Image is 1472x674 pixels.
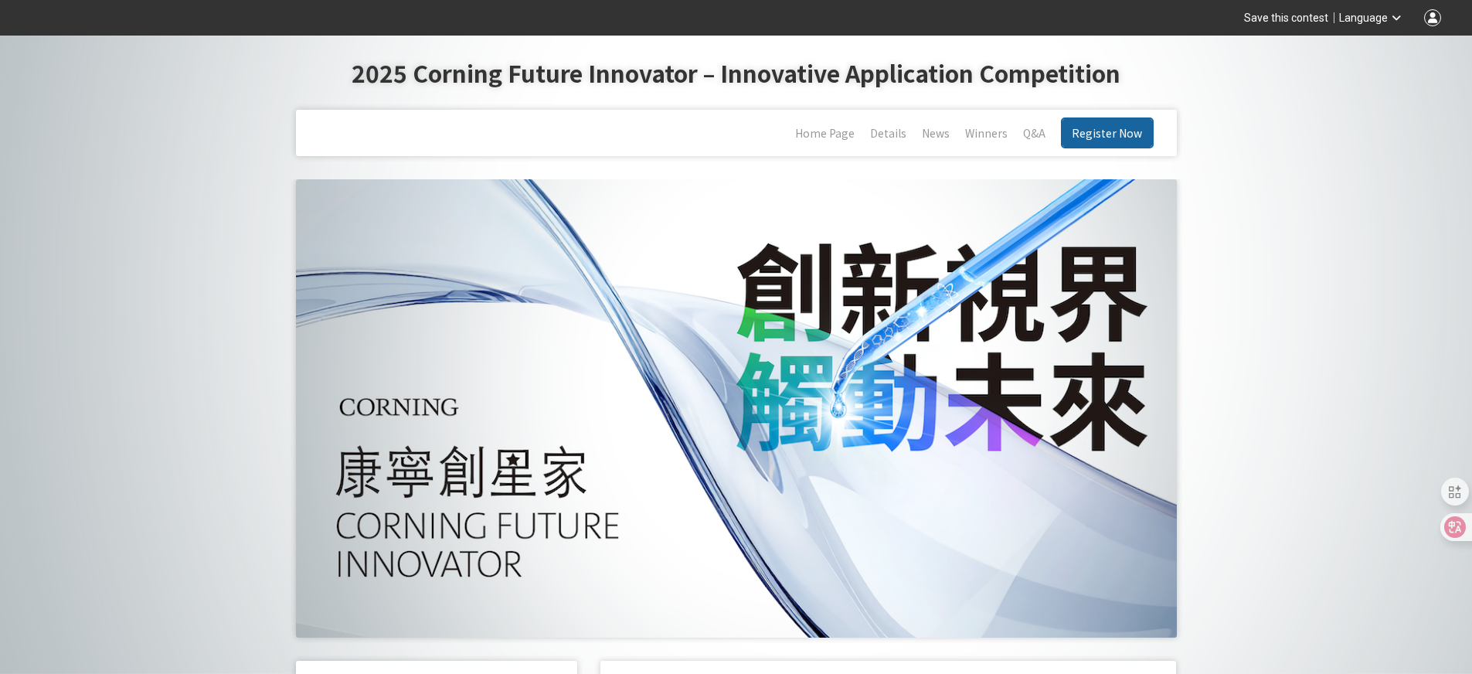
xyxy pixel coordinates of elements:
a: Winners [965,125,1008,141]
span: Language [1339,12,1388,24]
span: Register Now [1072,125,1142,141]
span: Save this contest [1244,12,1328,24]
a: Details [870,125,906,141]
h1: 2025 Corning Future Innovator – Innovative Application Competition [31,36,1441,110]
a: Home Page [795,125,855,141]
span: ｜ [1328,10,1339,26]
a: News [922,125,950,141]
button: Register Now [1061,117,1154,148]
a: Q&A [1023,125,1045,141]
